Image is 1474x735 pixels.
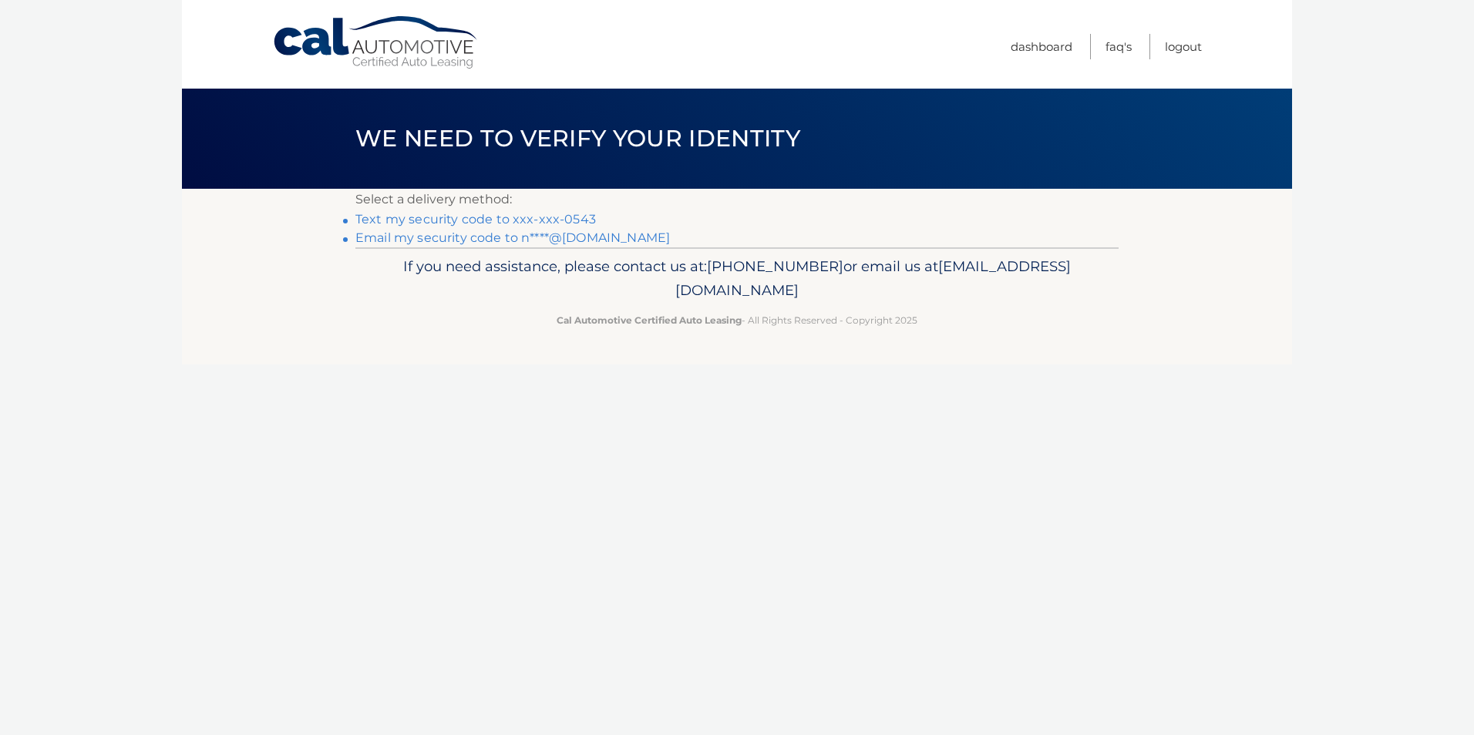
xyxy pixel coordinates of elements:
[707,257,843,275] span: [PHONE_NUMBER]
[272,15,480,70] a: Cal Automotive
[355,189,1119,210] p: Select a delivery method:
[1165,34,1202,59] a: Logout
[355,230,670,245] a: Email my security code to n****@[DOMAIN_NAME]
[355,212,596,227] a: Text my security code to xxx-xxx-0543
[365,254,1109,304] p: If you need assistance, please contact us at: or email us at
[557,314,742,326] strong: Cal Automotive Certified Auto Leasing
[1011,34,1072,59] a: Dashboard
[355,124,800,153] span: We need to verify your identity
[365,312,1109,328] p: - All Rights Reserved - Copyright 2025
[1105,34,1132,59] a: FAQ's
